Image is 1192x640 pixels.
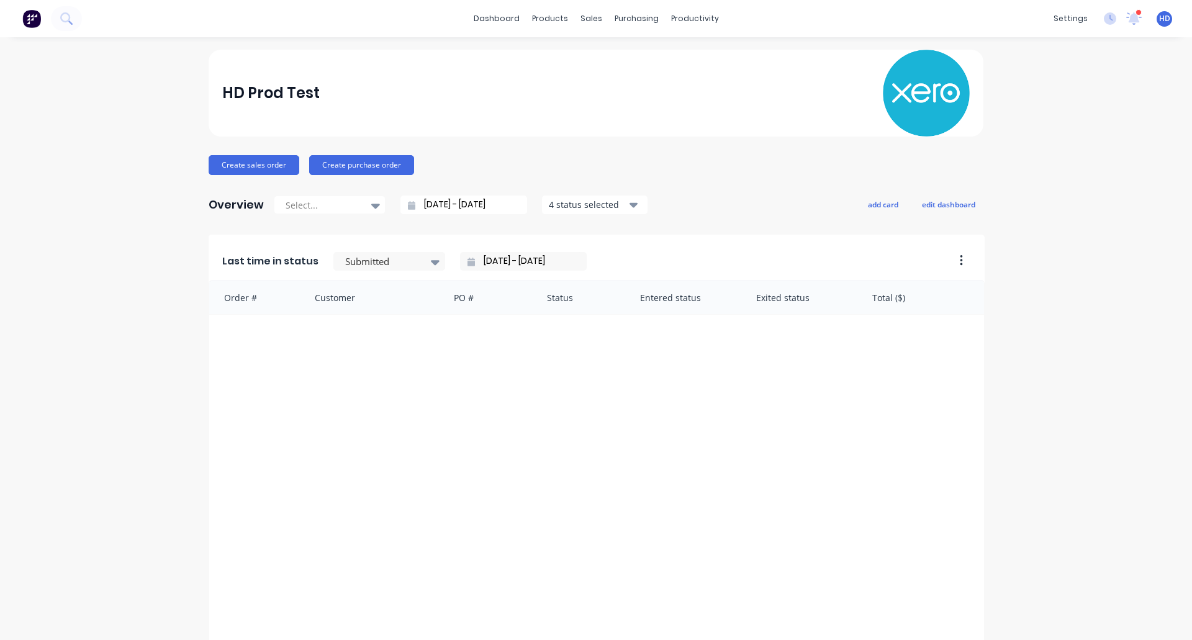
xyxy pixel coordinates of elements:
[475,252,582,271] input: Filter by date
[467,9,526,28] a: dashboard
[549,198,627,211] div: 4 status selected
[441,281,535,314] div: PO #
[222,254,318,269] span: Last time in status
[209,281,302,314] div: Order #
[1047,9,1094,28] div: settings
[574,9,608,28] div: sales
[665,9,725,28] div: productivity
[302,281,442,314] div: Customer
[1159,13,1170,24] span: HD
[309,155,414,175] button: Create purchase order
[628,281,744,314] div: Entered status
[535,281,628,314] div: Status
[744,281,860,314] div: Exited status
[22,9,41,28] img: Factory
[222,81,320,106] div: HD Prod Test
[526,9,574,28] div: products
[209,192,264,217] div: Overview
[914,196,983,212] button: edit dashboard
[883,50,970,137] img: HD Prod Test
[860,281,984,314] div: Total ($)
[860,196,906,212] button: add card
[209,155,299,175] button: Create sales order
[542,196,648,214] button: 4 status selected
[608,9,665,28] div: purchasing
